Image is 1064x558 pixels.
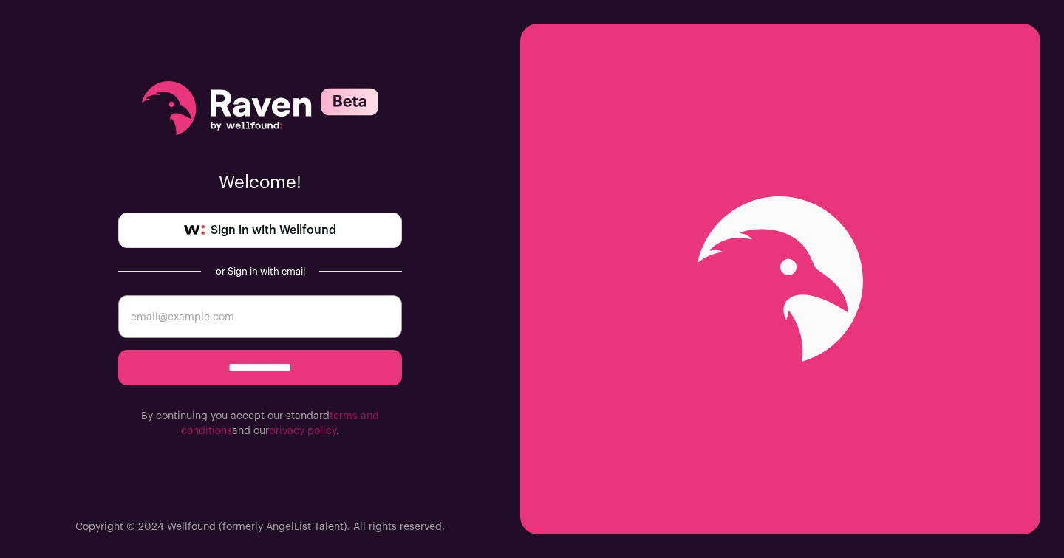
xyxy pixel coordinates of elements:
[118,409,402,438] p: By continuing you accept our standard and our .
[213,266,307,278] div: or Sign in with email
[118,213,402,248] a: Sign in with Wellfound
[211,221,336,239] span: Sign in with Wellfound
[118,295,402,338] input: email@example.com
[184,225,205,235] img: wellfound-symbol-flush-black-fb3c872781a75f747ccb3a119075da62bfe97bd399995f84a933054e44a575c4.png
[75,520,445,534] p: Copyright © 2024 Wellfound (formerly AngelList Talent). All rights reserved.
[269,426,336,436] a: privacy policy
[181,411,379,436] a: terms and conditions
[118,171,402,195] p: Welcome!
